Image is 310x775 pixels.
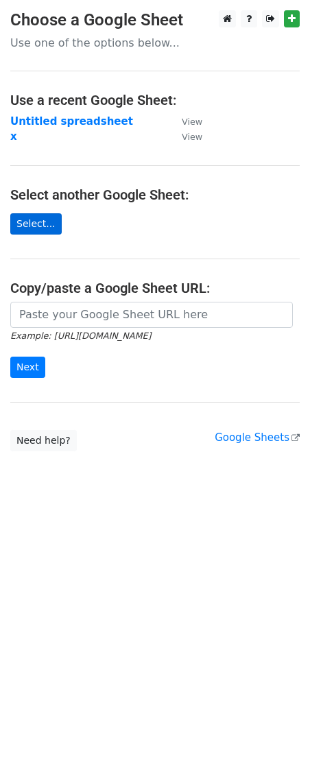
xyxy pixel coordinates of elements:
p: Use one of the options below... [10,36,300,50]
a: Google Sheets [215,431,300,444]
input: Next [10,357,45,378]
small: Example: [URL][DOMAIN_NAME] [10,331,151,341]
a: Select... [10,213,62,235]
a: Need help? [10,430,77,451]
iframe: Chat Widget [241,709,310,775]
h4: Copy/paste a Google Sheet URL: [10,280,300,296]
h4: Use a recent Google Sheet: [10,92,300,108]
input: Paste your Google Sheet URL here [10,302,293,328]
a: View [168,130,202,143]
a: x [10,130,17,143]
h3: Choose a Google Sheet [10,10,300,30]
a: Untitled spreadsheet [10,115,133,128]
h4: Select another Google Sheet: [10,187,300,203]
a: View [168,115,202,128]
small: View [182,117,202,127]
small: View [182,132,202,142]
